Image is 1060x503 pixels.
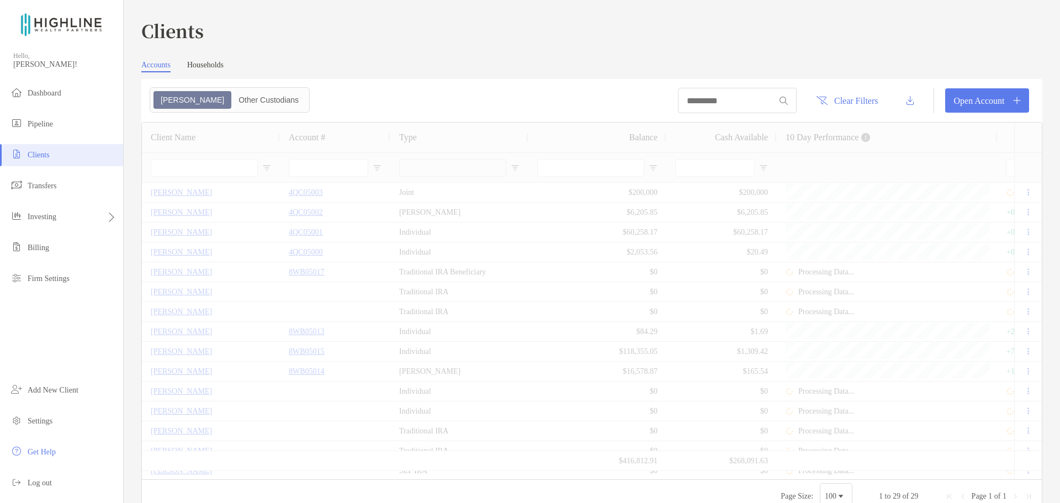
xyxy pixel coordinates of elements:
span: Add New Client [28,386,78,394]
span: Clients [28,151,50,159]
img: settings icon [10,414,23,427]
span: Pipeline [28,120,53,128]
a: Households [187,61,224,72]
img: investing icon [10,209,23,223]
span: Get Help [28,448,56,456]
div: Next Page [1011,492,1020,501]
span: 29 [893,492,900,500]
span: to [885,492,891,500]
img: dashboard icon [10,86,23,99]
a: Accounts [141,61,171,72]
span: Billing [28,243,49,252]
img: billing icon [10,240,23,253]
a: Open Account [945,88,1029,113]
span: 1 [988,492,992,500]
img: firm-settings icon [10,271,23,284]
span: Settings [28,417,52,425]
div: segmented control [150,87,310,113]
span: Investing [28,213,56,221]
img: input icon [780,97,788,105]
div: 100 [825,492,836,501]
span: Firm Settings [28,274,70,283]
img: logout icon [10,475,23,489]
span: 1 [879,492,883,500]
img: Zoe Logo [13,4,110,44]
span: 29 [911,492,919,500]
span: 1 [1003,492,1006,500]
span: Transfers [28,182,56,190]
div: Page Size: [781,492,813,501]
span: of [902,492,909,500]
div: Last Page [1024,492,1033,501]
div: First Page [945,492,954,501]
div: Other Custodians [232,92,305,108]
span: Dashboard [28,89,61,97]
div: Zoe [155,92,230,108]
span: Log out [28,479,52,487]
img: transfers icon [10,178,23,192]
button: Clear Filters [808,88,887,113]
img: add_new_client icon [10,383,23,396]
span: of [994,492,1001,500]
img: pipeline icon [10,117,23,130]
span: Page [972,492,987,500]
img: get-help icon [10,444,23,458]
h3: Clients [141,18,1042,43]
span: [PERSON_NAME]! [13,60,116,69]
img: clients icon [10,147,23,161]
div: Previous Page [958,492,967,501]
